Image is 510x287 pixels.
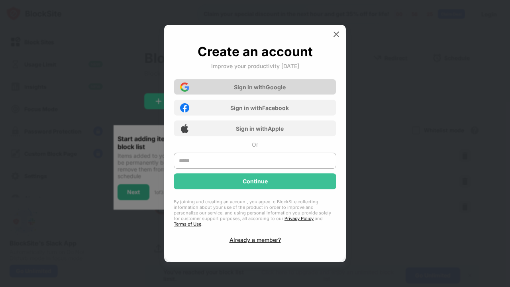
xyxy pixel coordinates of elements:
[243,178,268,185] div: Continue
[180,83,189,92] img: google-icon.png
[174,221,201,227] a: Terms of Use
[174,199,336,227] div: By joining and creating an account, you agree to BlockSite collecting information about your use ...
[234,84,286,90] div: Sign in with Google
[211,63,299,69] div: Improve your productivity [DATE]
[252,141,258,148] div: Or
[229,236,281,243] div: Already a member?
[180,124,189,133] img: apple-icon.png
[180,103,189,112] img: facebook-icon.png
[284,216,314,221] a: Privacy Policy
[198,44,313,59] div: Create an account
[236,125,284,132] div: Sign in with Apple
[230,104,289,111] div: Sign in with Facebook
